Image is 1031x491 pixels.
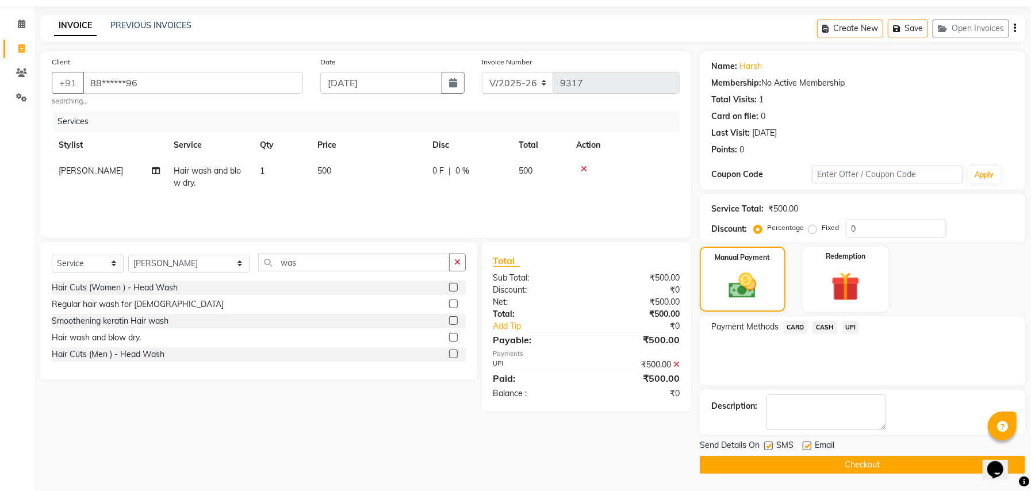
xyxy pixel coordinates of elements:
div: ₹500.00 [587,308,688,320]
div: [DATE] [752,127,777,139]
img: _cash.svg [720,270,765,302]
button: Create New [817,20,883,37]
div: ₹500.00 [587,296,688,308]
div: Hair Cuts (Women ) - Head Wash [52,282,178,294]
div: ₹500.00 [587,371,688,385]
div: Services [53,111,688,132]
div: Net: [485,296,587,308]
button: Apply [968,166,1001,183]
div: Hair Cuts (Men ) - Head Wash [52,348,164,360]
button: +91 [52,72,84,94]
span: Send Details On [700,439,760,454]
span: Total [493,255,520,267]
span: 0 % [455,165,469,177]
label: Client [52,57,70,67]
div: Paid: [485,371,587,385]
th: Price [311,132,426,158]
small: searching... [52,96,303,106]
span: 500 [519,166,532,176]
span: UPI [842,321,860,334]
div: Last Visit: [711,127,750,139]
div: Balance : [485,388,587,400]
span: 500 [317,166,331,176]
div: No Active Membership [711,77,1014,89]
label: Redemption [826,251,865,262]
th: Service [167,132,253,158]
div: Membership: [711,77,761,89]
div: Coupon Code [711,168,812,181]
div: ₹500.00 [587,359,688,371]
div: Payments [493,349,680,359]
div: ₹0 [603,320,688,332]
th: Qty [253,132,311,158]
a: Add Tip [485,320,604,332]
label: Invoice Number [482,57,532,67]
div: Name: [711,60,737,72]
span: | [449,165,451,177]
span: Payment Methods [711,321,779,333]
span: SMS [776,439,794,454]
span: CASH [812,321,837,334]
div: 1 [759,94,764,106]
label: Manual Payment [715,252,770,263]
div: Total: [485,308,587,320]
div: Service Total: [711,203,764,215]
a: Harsh [739,60,762,72]
button: Open Invoices [933,20,1009,37]
div: Description: [711,400,757,412]
span: [PERSON_NAME] [59,166,123,176]
div: Discount: [485,284,587,296]
span: 0 F [432,165,444,177]
div: ₹500.00 [587,272,688,284]
div: ₹500.00 [768,203,798,215]
div: ₹0 [587,284,688,296]
span: Hair wash and blow dry. [174,166,241,188]
a: PREVIOUS INVOICES [110,20,191,30]
input: Enter Offer / Coupon Code [812,166,963,183]
div: UPI [485,359,587,371]
iframe: chat widget [983,445,1019,480]
th: Total [512,132,569,158]
label: Percentage [767,223,804,233]
label: Fixed [822,223,839,233]
th: Action [569,132,680,158]
span: Email [815,439,834,454]
a: INVOICE [54,16,97,36]
th: Disc [426,132,512,158]
label: Date [320,57,336,67]
button: Save [888,20,928,37]
div: Payable: [485,333,587,347]
span: CARD [783,321,808,334]
div: ₹0 [587,388,688,400]
div: Smoothening keratin Hair wash [52,315,168,327]
div: Discount: [711,223,747,235]
div: 0 [761,110,765,122]
div: Regular hair wash for [DEMOGRAPHIC_DATA] [52,298,224,310]
input: Search by Name/Mobile/Email/Code [83,72,303,94]
div: Card on file: [711,110,758,122]
div: Points: [711,144,737,156]
th: Stylist [52,132,167,158]
div: 0 [739,144,744,156]
div: Total Visits: [711,94,757,106]
div: ₹500.00 [587,333,688,347]
img: _gift.svg [822,268,869,305]
span: 1 [260,166,265,176]
div: Hair wash and blow dry. [52,332,141,344]
input: Search or Scan [258,254,450,271]
div: Sub Total: [485,272,587,284]
button: Checkout [700,456,1025,474]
